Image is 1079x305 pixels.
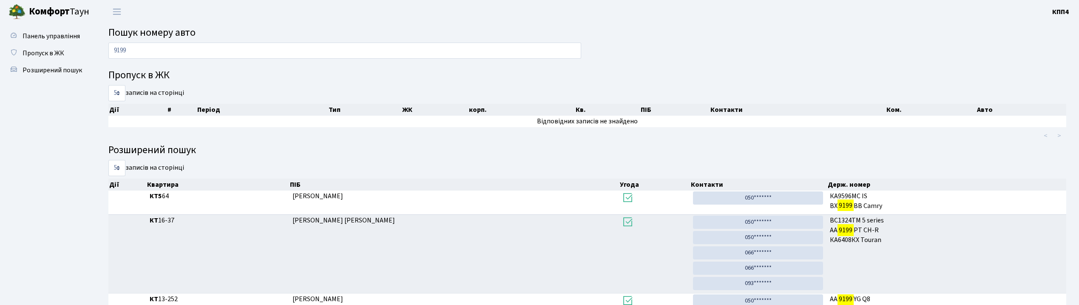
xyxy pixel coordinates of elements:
img: logo.png [9,3,26,20]
span: Панель управління [23,31,80,41]
span: 16-37 [150,216,286,225]
mark: 9199 [838,224,854,236]
h4: Розширений пошук [108,144,1066,157]
td: Відповідних записів не знайдено [108,116,1066,127]
span: ВС1324ТМ 5 series АА РТ CH-R КА6408КХ Touran [830,216,1063,245]
select: записів на сторінці [108,85,125,101]
h4: Пропуск в ЖК [108,69,1066,82]
a: Пропуск в ЖК [4,45,89,62]
th: Квартира [146,179,289,191]
span: Розширений пошук [23,66,82,75]
span: [PERSON_NAME] [PERSON_NAME] [292,216,395,225]
th: Період [196,104,328,116]
th: # [167,104,196,116]
span: 64 [150,191,286,201]
input: Пошук [108,43,581,59]
th: Держ. номер [827,179,1067,191]
select: записів на сторінці [108,160,125,176]
th: Угода [619,179,690,191]
th: Ком. [886,104,977,116]
span: Пропуск в ЖК [23,48,64,58]
th: ЖК [401,104,468,116]
th: Авто [976,104,1066,116]
button: Переключити навігацію [106,5,128,19]
th: ПІБ [640,104,710,116]
th: Дії [108,179,146,191]
mark: 9199 [838,293,854,305]
b: КТ5 [150,191,162,201]
span: Таун [29,5,89,19]
a: Розширений пошук [4,62,89,79]
th: Тип [328,104,401,116]
b: Комфорт [29,5,70,18]
a: Панель управління [4,28,89,45]
th: Контакти [690,179,827,191]
mark: 9199 [838,200,854,211]
span: [PERSON_NAME] [292,191,343,201]
a: КПП4 [1052,7,1069,17]
span: [PERSON_NAME] [292,294,343,304]
th: Контакти [710,104,886,116]
label: записів на сторінці [108,85,184,101]
span: Пошук номеру авто [108,25,196,40]
th: ПІБ [289,179,619,191]
th: корп. [468,104,575,116]
th: Дії [108,104,167,116]
th: Кв. [575,104,640,116]
label: записів на сторінці [108,160,184,176]
b: КТ [150,294,158,304]
b: КТ [150,216,158,225]
span: КА9596МС IS BX BB Camry [830,191,1063,211]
